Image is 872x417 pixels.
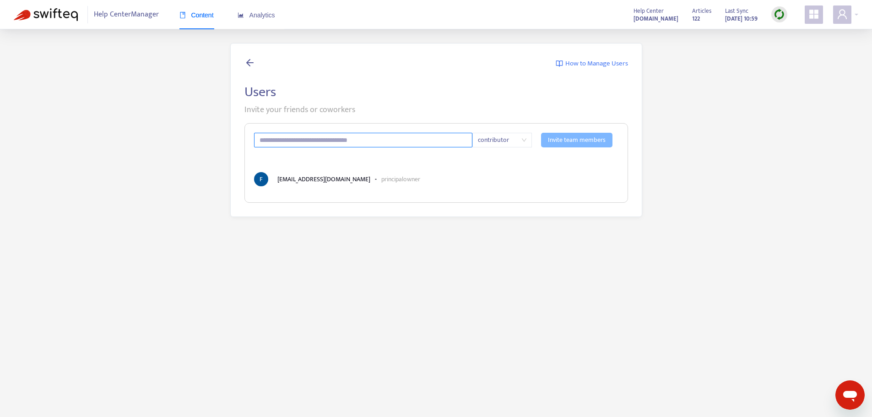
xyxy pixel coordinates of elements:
[375,174,377,184] b: -
[808,9,819,20] span: appstore
[692,6,711,16] span: Articles
[244,104,628,116] p: Invite your friends or coworkers
[835,380,865,410] iframe: Button to launch messaging window
[254,172,268,186] span: F
[478,133,526,147] span: contributor
[774,9,785,20] img: sync.dc5367851b00ba804db3.png
[634,6,664,16] span: Help Center
[94,6,159,23] span: Help Center Manager
[541,133,612,147] button: Invite team members
[556,57,628,70] a: How to Manage Users
[634,13,678,24] a: [DOMAIN_NAME]
[238,12,244,18] span: area-chart
[254,172,618,186] li: [EMAIL_ADDRESS][DOMAIN_NAME]
[692,14,700,24] strong: 122
[244,84,628,100] h2: Users
[725,6,748,16] span: Last Sync
[565,59,628,69] span: How to Manage Users
[381,174,420,184] p: principal owner
[238,11,275,19] span: Analytics
[556,60,563,67] img: image-link
[179,11,214,19] span: Content
[837,9,848,20] span: user
[14,8,78,21] img: Swifteq
[634,14,678,24] strong: [DOMAIN_NAME]
[179,12,186,18] span: book
[725,14,758,24] strong: [DATE] 10:59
